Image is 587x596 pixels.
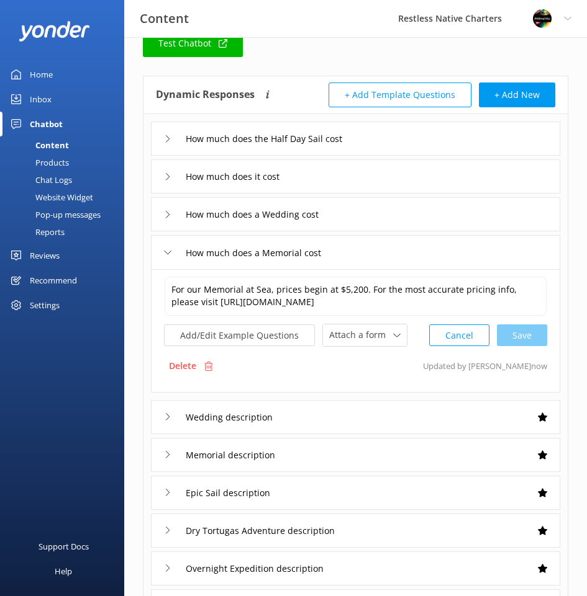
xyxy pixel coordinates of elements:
[30,62,53,87] div: Home
[7,136,69,154] div: Content
[329,82,471,107] button: + Add Template Questions
[7,171,72,189] div: Chat Logs
[169,359,196,373] p: Delete
[479,82,555,107] button: + Add New
[156,82,255,107] h4: Dynamic Responses
[7,189,93,206] div: Website Widget
[39,534,89,559] div: Support Docs
[165,277,547,316] textarea: For our Memorial at Sea, prices begin at $5,200. For the most accurate pricing info, please visit...
[7,136,124,154] a: Content
[30,243,60,268] div: Reviews
[7,223,65,241] div: Reports
[30,293,60,318] div: Settings
[30,87,52,112] div: Inbox
[7,206,124,223] a: Pop-up messages
[19,21,90,42] img: yonder-white-logo.png
[7,206,101,223] div: Pop-up messages
[30,112,63,136] div: Chatbot
[30,268,77,293] div: Recommend
[143,29,243,57] a: Test Chatbot
[429,324,489,346] button: Cancel
[55,559,72,584] div: Help
[140,9,189,29] h3: Content
[7,154,124,171] a: Products
[7,189,124,206] a: Website Widget
[533,9,552,28] img: 845-1757966664.jpg
[7,154,69,171] div: Products
[423,354,547,378] p: Updated by [PERSON_NAME] now
[7,223,124,241] a: Reports
[329,328,393,342] span: Attach a form
[164,324,315,346] button: Add/Edit Example Questions
[7,171,124,189] a: Chat Logs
